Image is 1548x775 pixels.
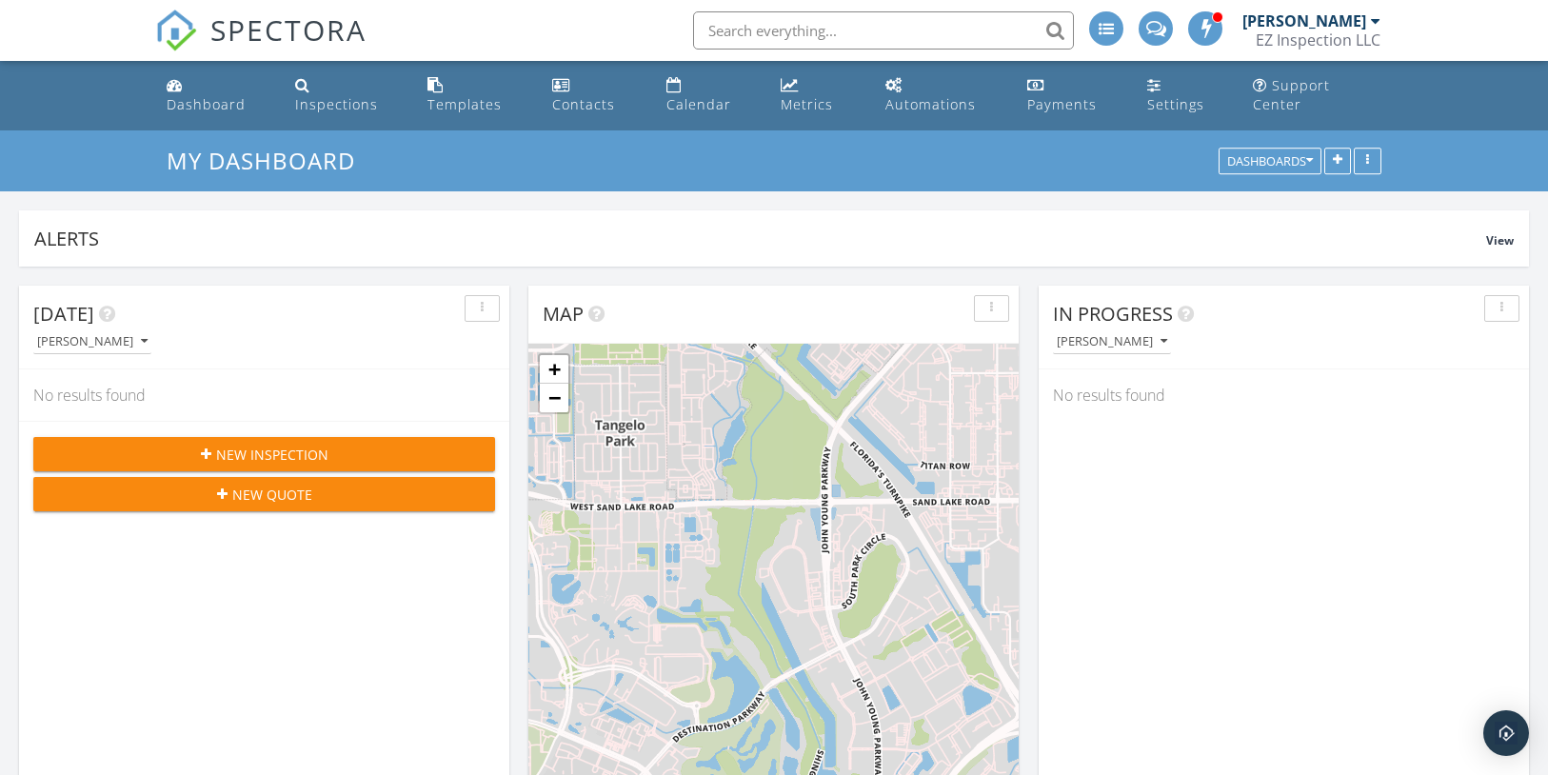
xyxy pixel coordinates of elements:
[34,226,1486,251] div: Alerts
[1053,301,1173,327] span: In Progress
[543,301,584,327] span: Map
[1020,69,1125,123] a: Payments
[1057,335,1167,348] div: [PERSON_NAME]
[1245,69,1389,123] a: Support Center
[693,11,1074,50] input: Search everything...
[232,485,312,505] span: New Quote
[1256,30,1380,50] div: EZ Inspection LLC
[773,69,863,123] a: Metrics
[420,69,529,123] a: Templates
[288,69,405,123] a: Inspections
[781,95,833,113] div: Metrics
[155,26,367,66] a: SPECTORA
[1486,232,1514,248] span: View
[210,10,367,50] span: SPECTORA
[1039,369,1529,421] div: No results found
[659,69,758,123] a: Calendar
[427,95,502,113] div: Templates
[33,477,495,511] button: New Quote
[167,145,371,176] a: My Dashboard
[885,95,976,113] div: Automations
[167,95,246,113] div: Dashboard
[155,10,197,51] img: The Best Home Inspection Software - Spectora
[666,95,731,113] div: Calendar
[159,69,273,123] a: Dashboard
[295,95,378,113] div: Inspections
[1227,155,1313,169] div: Dashboards
[1483,710,1529,756] div: Open Intercom Messenger
[216,445,328,465] span: New Inspection
[1242,11,1366,30] div: [PERSON_NAME]
[33,437,495,471] button: New Inspection
[19,369,509,421] div: No results found
[1140,69,1230,123] a: Settings
[1027,95,1097,113] div: Payments
[1147,95,1204,113] div: Settings
[552,95,615,113] div: Contacts
[878,69,1003,123] a: Automations (Advanced)
[33,329,151,355] button: [PERSON_NAME]
[540,384,568,412] a: Zoom out
[33,301,94,327] span: [DATE]
[37,335,148,348] div: [PERSON_NAME]
[1219,149,1321,175] button: Dashboards
[1253,76,1330,113] div: Support Center
[1053,329,1171,355] button: [PERSON_NAME]
[545,69,645,123] a: Contacts
[540,355,568,384] a: Zoom in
